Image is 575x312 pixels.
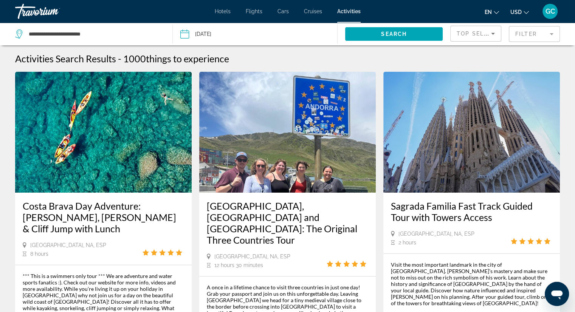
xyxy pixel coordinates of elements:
[545,282,569,306] iframe: Button to launch messaging window
[510,9,522,15] span: USD
[146,53,229,64] span: things to experience
[457,29,495,38] mat-select: Sort by
[337,8,361,14] a: Activities
[277,8,289,14] a: Cars
[540,3,560,19] button: User Menu
[391,261,552,306] div: Visit the most important landmark in the city of [GEOGRAPHIC_DATA]. [PERSON_NAME]’s mastery and m...
[123,53,229,64] h2: 1000
[15,2,91,21] a: Travorium
[15,72,192,193] img: b4.jpg
[304,8,322,14] a: Cruises
[457,31,500,37] span: Top Sellers
[485,6,499,17] button: Change language
[30,242,106,248] span: [GEOGRAPHIC_DATA], NA, ESP
[546,8,555,15] span: GC
[510,6,529,17] button: Change currency
[215,8,231,14] a: Hotels
[381,31,407,37] span: Search
[180,23,338,45] button: Date: Oct 24, 2025
[509,26,560,42] button: Filter
[23,200,184,234] a: Costa Brava Day Adventure: [PERSON_NAME], [PERSON_NAME] & Cliff Jump with Lunch
[30,251,48,257] span: 8 hours
[398,239,416,246] span: 2 hours
[383,72,560,193] img: d2.jpg
[398,231,474,237] span: [GEOGRAPHIC_DATA], NA, ESP
[118,53,121,64] span: -
[214,262,263,268] span: 12 hours 30 minutes
[15,53,116,64] h1: Activities Search Results
[199,72,376,193] img: f0.jpg
[207,200,368,246] a: [GEOGRAPHIC_DATA], [GEOGRAPHIC_DATA] and [GEOGRAPHIC_DATA]: The Original Three Countries Tour
[391,200,552,223] a: Sagrada Familia Fast Track Guided Tour with Towers Access
[214,253,290,259] span: [GEOGRAPHIC_DATA], NA, ESP
[246,8,262,14] a: Flights
[345,27,443,41] button: Search
[485,9,492,15] span: en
